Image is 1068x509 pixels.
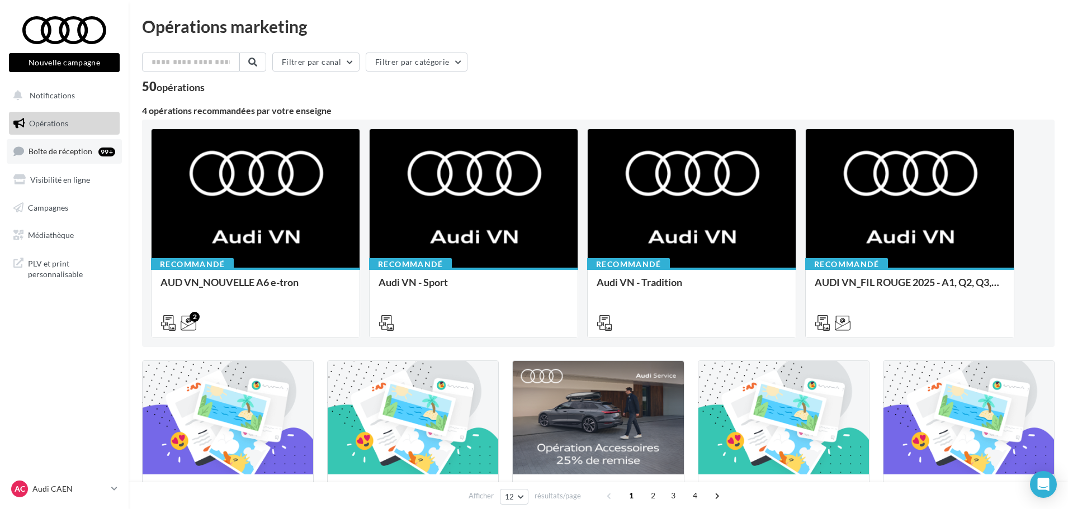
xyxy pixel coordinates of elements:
div: Recommandé [151,258,234,270]
div: Open Intercom Messenger [1030,471,1057,498]
button: Nouvelle campagne [9,53,120,72]
span: 4 [686,487,704,505]
a: Opérations [7,112,122,135]
span: PLV et print personnalisable [28,256,115,280]
div: AUDI VN_FIL ROUGE 2025 - A1, Q2, Q3, Q5 et Q4 e-tron [815,277,1005,299]
p: Audi CAEN [32,483,107,494]
span: Opérations [29,118,68,128]
div: Opérations marketing [142,18,1055,35]
div: opérations [157,82,205,92]
span: résultats/page [535,491,581,501]
a: Campagnes [7,196,122,220]
div: 99+ [98,148,115,156]
span: Afficher [469,491,494,501]
div: Recommandé [805,258,888,270]
a: AC Audi CAEN [9,478,120,500]
span: Boîte de réception [29,146,92,156]
span: 1 [622,487,640,505]
a: PLV et print personnalisable [7,251,122,284]
div: Recommandé [369,258,452,270]
span: 2 [644,487,662,505]
a: Boîte de réception99+ [7,139,122,163]
div: Recommandé [587,258,670,270]
div: 50 [142,80,205,93]
span: Visibilité en ligne [30,175,90,184]
span: Notifications [30,91,75,100]
div: 4 opérations recommandées par votre enseigne [142,106,1055,115]
div: Audi VN - Sport [379,277,569,299]
button: Notifications [7,84,117,107]
div: 2 [190,312,200,322]
span: AC [15,483,25,494]
button: Filtrer par canal [272,53,360,72]
a: Médiathèque [7,223,122,247]
button: Filtrer par catégorie [366,53,467,72]
div: Audi VN - Tradition [597,277,787,299]
span: Campagnes [28,202,68,212]
span: 3 [664,487,682,505]
span: 12 [505,492,514,501]
div: AUD VN_NOUVELLE A6 e-tron [160,277,351,299]
a: Visibilité en ligne [7,168,122,192]
span: Médiathèque [28,230,74,240]
button: 12 [500,489,528,505]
